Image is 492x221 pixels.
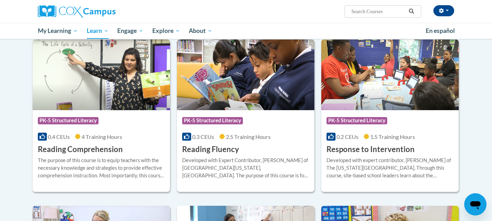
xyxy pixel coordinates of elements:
span: PK-5 Structured Literacy [326,117,387,124]
a: Explore [148,23,185,39]
img: Course Logo [321,39,459,110]
h3: Reading Comprehension [38,144,123,155]
div: The purpose of this course is to equip teachers with the necessary knowledge and strategies to pr... [38,157,165,179]
a: En español [421,24,459,38]
a: Learn [82,23,113,39]
span: En español [426,27,455,34]
span: PK-5 Structured Literacy [38,117,99,124]
div: Developed with expert contributor, [PERSON_NAME] of The [US_STATE][GEOGRAPHIC_DATA]. Through this... [326,157,453,179]
span: 1.5 Training Hours [370,133,415,140]
img: Course Logo [177,39,314,110]
div: Developed with Expert Contributor, [PERSON_NAME] of [GEOGRAPHIC_DATA][US_STATE], [GEOGRAPHIC_DATA... [182,157,309,179]
input: Search Courses [351,7,406,16]
span: 0.2 CEUs [337,133,358,140]
h3: Reading Fluency [182,144,239,155]
a: Course LogoPK-5 Structured Literacy0.2 CEUs1.5 Training Hours Response to InterventionDeveloped w... [321,39,459,192]
iframe: Button to launch messaging window [464,193,486,215]
span: My Learning [38,27,78,35]
h3: Response to Intervention [326,144,415,155]
span: About [189,27,212,35]
span: 4 Training Hours [82,133,122,140]
span: PK-5 Structured Literacy [182,117,243,124]
a: Course LogoPK-5 Structured Literacy0.3 CEUs2.5 Training Hours Reading FluencyDeveloped with Exper... [177,39,314,192]
div: Main menu [27,23,465,39]
img: Course Logo [33,39,170,110]
a: About [185,23,217,39]
button: Account Settings [433,5,454,16]
span: Explore [152,27,180,35]
img: Cox Campus [38,5,116,18]
span: Learn [87,27,109,35]
a: My Learning [33,23,82,39]
a: Engage [113,23,148,39]
button: Search [406,7,417,16]
a: Course LogoPK-5 Structured Literacy0.4 CEUs4 Training Hours Reading ComprehensionThe purpose of t... [33,39,170,192]
span: 0.4 CEUs [48,133,70,140]
span: 2.5 Training Hours [226,133,271,140]
span: 0.3 CEUs [192,133,214,140]
a: Cox Campus [38,5,170,18]
span: Engage [117,27,143,35]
